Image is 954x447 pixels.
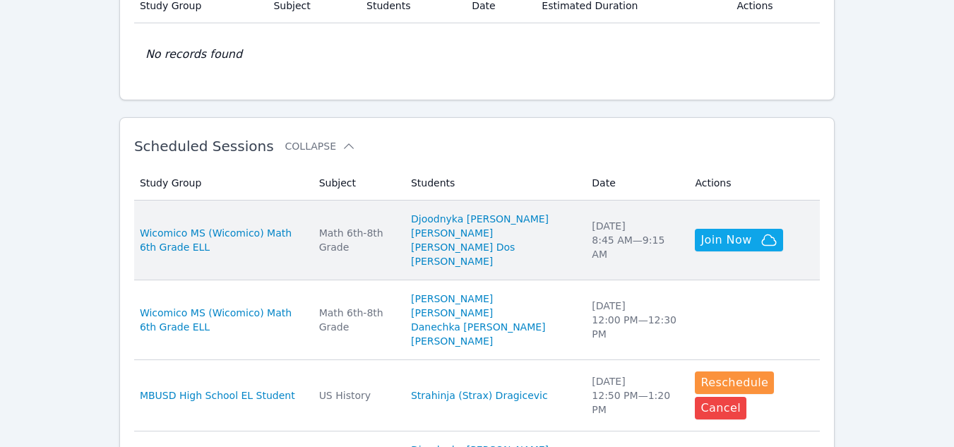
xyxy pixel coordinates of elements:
[319,388,394,403] div: US History
[134,23,820,85] td: No records found
[411,388,548,403] a: Strahinja (Strax) Dragicevic
[134,280,820,360] tr: Wicomico MS (Wicomico) Math 6th Grade ELLMath 6th-8th Grade[PERSON_NAME][PERSON_NAME]Danechka [PE...
[686,166,820,201] th: Actions
[592,299,678,341] div: [DATE] 12:00 PM — 12:30 PM
[411,240,575,268] a: [PERSON_NAME] Dos [PERSON_NAME]
[583,166,686,201] th: Date
[403,166,583,201] th: Students
[319,306,394,334] div: Math 6th-8th Grade
[592,374,678,417] div: [DATE] 12:50 PM — 1:20 PM
[411,292,493,306] a: [PERSON_NAME]
[140,306,302,334] a: Wicomico MS (Wicomico) Math 6th Grade ELL
[411,226,493,240] a: [PERSON_NAME]
[319,226,394,254] div: Math 6th-8th Grade
[411,306,493,320] a: [PERSON_NAME]
[411,212,549,226] a: Djoodnyka [PERSON_NAME]
[411,334,493,348] a: [PERSON_NAME]
[695,371,774,394] button: Reschedule
[134,360,820,431] tr: MBUSD High School EL StudentUS HistoryStrahinja (Strax) Dragicevic[DATE]12:50 PM—1:20 PMReschedul...
[700,232,751,249] span: Join Now
[134,138,274,155] span: Scheduled Sessions
[285,139,356,153] button: Collapse
[140,226,302,254] a: Wicomico MS (Wicomico) Math 6th Grade ELL
[695,229,782,251] button: Join Now
[134,166,311,201] th: Study Group
[592,219,678,261] div: [DATE] 8:45 AM — 9:15 AM
[411,320,546,334] a: Danechka [PERSON_NAME]
[695,397,746,419] button: Cancel
[311,166,403,201] th: Subject
[134,201,820,280] tr: Wicomico MS (Wicomico) Math 6th Grade ELLMath 6th-8th GradeDjoodnyka [PERSON_NAME][PERSON_NAME][P...
[140,388,295,403] a: MBUSD High School EL Student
